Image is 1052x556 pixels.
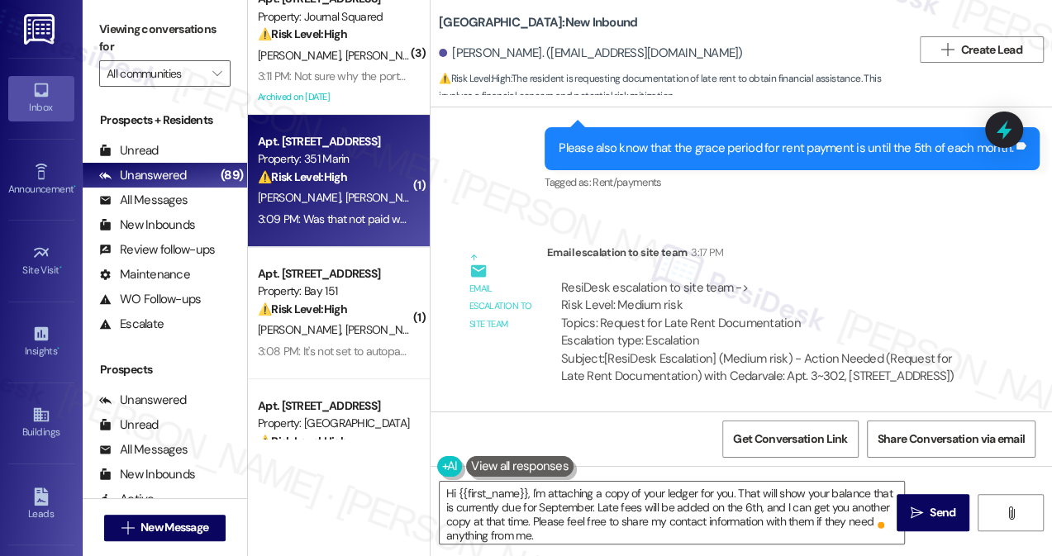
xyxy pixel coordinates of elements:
[559,140,1013,157] div: Please also know that the grace period for rent payment is until the 5th of each month.
[911,506,923,520] i: 
[99,216,195,234] div: New Inbounds
[140,519,208,536] span: New Message
[469,280,534,333] div: Email escalation to site team
[8,76,74,121] a: Inbox
[8,482,74,527] a: Leads
[920,36,1044,63] button: Create Lead
[104,515,226,541] button: New Message
[99,266,190,283] div: Maintenance
[1004,506,1016,520] i: 
[687,244,723,261] div: 3:17 PM
[99,491,155,508] div: Active
[99,466,195,483] div: New Inbounds
[107,60,204,87] input: All communities
[941,43,954,56] i: 
[545,170,1040,194] div: Tagged as:
[83,361,247,378] div: Prospects
[961,41,1022,59] span: Create Lead
[212,67,221,80] i: 
[99,392,187,409] div: Unanswered
[547,244,990,267] div: Email escalation to site team
[878,430,1025,448] span: Share Conversation via email
[8,401,74,445] a: Buildings
[99,241,215,259] div: Review follow-ups
[733,430,847,448] span: Get Conversation Link
[99,17,231,60] label: Viewing conversations for
[561,350,976,386] div: Subject: [ResiDesk Escalation] (Medium risk) - Action Needed (Request for Late Rent Documentation...
[99,291,201,308] div: WO Follow-ups
[930,504,955,521] span: Send
[439,45,743,62] div: [PERSON_NAME]. ([EMAIL_ADDRESS][DOMAIN_NAME])
[83,112,247,129] div: Prospects + Residents
[593,175,662,189] span: Rent/payments
[8,320,74,364] a: Insights •
[8,239,74,283] a: Site Visit •
[99,441,188,459] div: All Messages
[60,262,62,273] span: •
[99,416,159,434] div: Unread
[561,279,976,350] div: ResiDesk escalation to site team -> Risk Level: Medium risk Topics: Request for Late Rent Documen...
[99,167,187,184] div: Unanswered
[897,494,969,531] button: Send
[867,421,1035,458] button: Share Conversation via email
[439,14,637,31] b: [GEOGRAPHIC_DATA]: New Inbound
[99,142,159,159] div: Unread
[722,421,858,458] button: Get Conversation Link
[121,521,134,535] i: 
[439,70,912,106] span: : The resident is requesting documentation of late rent to obtain financial assistance. This invo...
[57,343,60,354] span: •
[217,163,247,188] div: (89)
[74,181,76,192] span: •
[99,316,164,333] div: Escalate
[439,72,510,85] strong: ⚠️ Risk Level: High
[24,14,58,45] img: ResiDesk Logo
[99,192,188,209] div: All Messages
[440,482,904,544] textarea: To enrich screen reader interactions, please activate Accessibility in Grammarly extension settings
